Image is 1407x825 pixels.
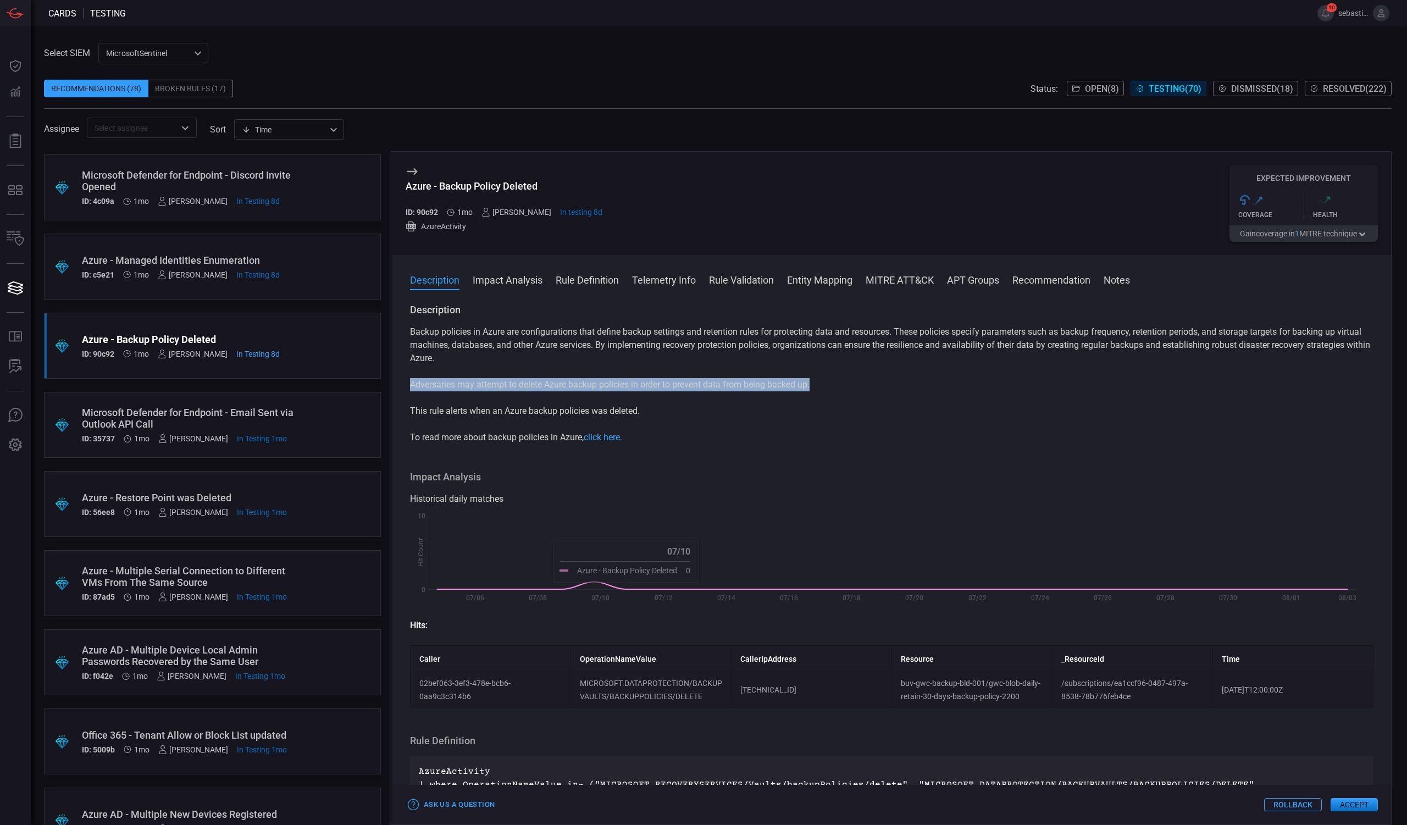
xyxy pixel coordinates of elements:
[236,350,280,358] span: Sep 02, 2025 9:03 AM
[82,745,115,754] h5: ID: 5009b
[419,655,440,663] strong: Caller
[242,124,326,135] div: Time
[406,221,602,232] div: AzureActivity
[134,745,149,754] span: Aug 03, 2025 2:49 AM
[968,594,987,602] text: 07/22
[134,270,149,279] span: Aug 10, 2025 12:22 AM
[406,208,438,217] h5: ID: 90c92
[236,197,280,206] span: Sep 02, 2025 9:03 AM
[158,197,228,206] div: [PERSON_NAME]
[1067,81,1124,96] button: Open(8)
[1012,273,1090,286] button: Recommendation
[2,324,29,350] button: Rule Catalog
[529,594,547,602] text: 07/08
[2,275,29,301] button: Cards
[1213,672,1373,708] td: [DATE]T12:00:00Z
[410,470,1373,484] h3: Impact Analysis
[82,434,115,443] h5: ID: 35737
[422,586,425,594] text: 0
[410,492,1373,506] div: Historical daily matches
[237,745,287,754] span: Aug 05, 2025 9:00 AM
[1156,594,1175,602] text: 07/28
[134,434,149,443] span: Aug 03, 2025 2:50 AM
[90,8,126,19] span: testing
[82,197,114,206] h5: ID: 4c09a
[1085,84,1119,94] span: Open ( 8 )
[1317,5,1334,21] button: 10
[134,508,149,517] span: Aug 03, 2025 2:50 AM
[1229,225,1378,242] button: Gaincoverage in1MITRE technique
[560,208,602,217] span: Sep 02, 2025 9:03 AM
[44,124,79,134] span: Assignee
[2,128,29,154] button: Reports
[1295,229,1299,238] span: 1
[709,273,774,286] button: Rule Validation
[466,594,484,602] text: 07/06
[410,620,428,630] strong: Hits:
[866,273,934,286] button: MITRE ATT&CK
[1338,594,1356,602] text: 08/03
[740,655,796,663] strong: CallerIpAddress
[1282,594,1300,602] text: 08/01
[2,353,29,380] button: ALERT ANALYSIS
[82,593,115,601] h5: ID: 87ad5
[843,594,861,602] text: 07/18
[178,120,193,136] button: Open
[237,508,287,517] span: Aug 05, 2025 9:00 AM
[82,644,301,667] div: Azure AD - Multiple Device Local Admin Passwords Recovered by the Same User
[481,208,551,217] div: [PERSON_NAME]
[1031,84,1058,94] span: Status:
[410,325,1373,365] p: Backup policies in Azure are configurations that define backup settings and retention rules for p...
[106,48,191,59] p: MicrosoftSentinel
[134,350,149,358] span: Aug 10, 2025 12:22 AM
[44,48,90,58] label: Select SIEM
[410,273,459,286] button: Description
[411,672,571,708] td: 02bef063-3ef3-478e-bcb6-0aa9c3c314b6
[148,80,233,97] div: Broken Rules (17)
[158,270,228,279] div: [PERSON_NAME]
[780,594,798,602] text: 07/16
[82,809,301,820] div: Azure AD - Multiple New Devices Registered
[82,729,301,741] div: Office 365 - Tenant Allow or Block List updated
[571,672,732,708] td: MICROSOFT.DATAPROTECTION/BACKUPVAULTS/BACKUPPOLICIES/DELETE
[235,672,285,680] span: Aug 05, 2025 9:00 AM
[717,594,735,602] text: 07/14
[410,303,1373,317] h3: Description
[236,270,280,279] span: Sep 02, 2025 9:03 AM
[905,594,923,602] text: 07/20
[556,273,619,286] button: Rule Definition
[44,80,148,97] div: Recommendations (78)
[473,273,542,286] button: Impact Analysis
[1338,9,1369,18] span: sebastien.bossous
[1131,81,1206,96] button: Testing(70)
[132,672,148,680] span: Aug 03, 2025 2:49 AM
[406,180,602,192] div: Azure - Backup Policy Deleted
[410,431,1373,444] p: To read more about backup policies in Azure,
[418,512,425,520] text: 10
[457,208,473,217] span: Aug 10, 2025 12:22 AM
[406,796,497,813] button: Ask Us a Question
[1222,655,1240,663] strong: Time
[134,197,149,206] span: Aug 10, 2025 12:22 AM
[1213,81,1298,96] button: Dismissed(18)
[82,508,115,517] h5: ID: 56ee8
[158,508,228,517] div: [PERSON_NAME]
[158,593,228,601] div: [PERSON_NAME]
[82,334,301,345] div: Azure - Backup Policy Deleted
[417,538,425,567] text: Hit Count
[655,594,673,602] text: 07/12
[1149,84,1201,94] span: Testing ( 70 )
[2,226,29,252] button: Inventory
[1104,273,1130,286] button: Notes
[158,350,228,358] div: [PERSON_NAME]
[2,432,29,458] button: Preferences
[1323,84,1387,94] span: Resolved ( 222 )
[157,672,226,680] div: [PERSON_NAME]
[947,273,999,286] button: APT Groups
[82,270,114,279] h5: ID: c5e21
[1238,211,1304,219] div: Coverage
[2,53,29,79] button: Dashboard
[1305,81,1392,96] button: Resolved(222)
[632,273,696,286] button: Telemetry Info
[584,432,622,442] a: click here.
